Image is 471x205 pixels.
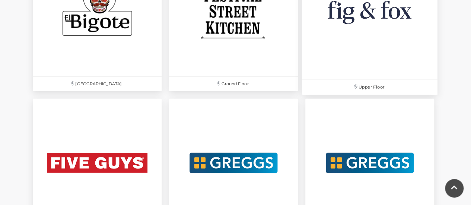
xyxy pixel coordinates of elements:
[302,80,437,95] p: Upper Floor
[169,77,298,91] p: Ground Floor
[33,77,162,91] p: [GEOGRAPHIC_DATA]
